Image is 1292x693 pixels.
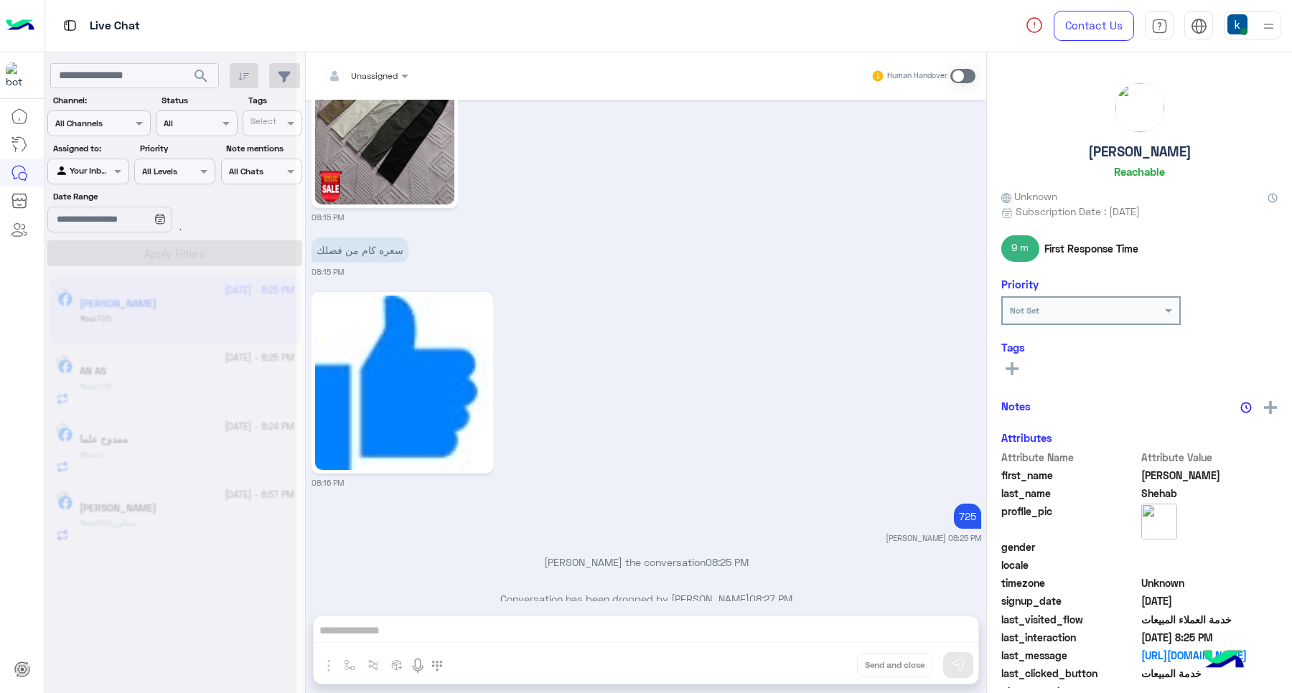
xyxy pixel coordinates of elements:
[90,16,140,36] p: Live Chat
[1114,165,1165,178] h6: Reachable
[954,504,981,529] p: 7/10/2025, 8:25 PM
[1141,666,1278,681] span: خدمة المبيعات
[887,70,947,82] small: Human Handover
[6,11,34,41] img: Logo
[1001,341,1278,354] h6: Tags
[1001,400,1031,412] h6: Notes
[1001,450,1138,465] span: Attribute Name
[1001,630,1138,645] span: last_interaction
[1044,241,1138,256] span: First Response Time
[1141,648,1278,663] a: [URL][DOMAIN_NAME]
[1151,18,1168,34] img: tab
[1141,504,1177,539] img: picture
[312,477,344,489] small: 08:16 PM
[1141,612,1278,627] span: خدمة العملاء المبيعات
[1001,612,1138,627] span: last_visited_flow
[1054,11,1134,41] a: Contact Us
[1115,83,1164,132] img: picture
[1001,189,1057,204] span: Unknown
[1199,636,1249,686] img: hulul-logo.png
[1141,557,1278,572] span: null
[312,555,981,570] p: [PERSON_NAME] the conversation
[315,30,454,204] img: 551660646_841055228319670_3126195993501915277_n.jpg
[1001,557,1138,572] span: locale
[1141,575,1278,590] span: Unknown
[1001,468,1138,483] span: first_name
[857,653,932,677] button: Send and close
[248,115,276,131] div: Select
[1240,402,1252,413] img: notes
[706,556,749,568] span: 08:25 PM
[61,16,79,34] img: tab
[158,217,183,242] div: loading...
[1145,11,1174,41] a: tab
[312,266,344,278] small: 08:15 PM
[1141,539,1278,555] span: null
[749,593,792,605] span: 08:27 PM
[1088,143,1192,160] h5: [PERSON_NAME]
[1264,401,1277,414] img: add
[1001,648,1138,663] span: last_message
[1001,504,1138,537] span: profile_pic
[1016,204,1140,219] span: Subscription Date : [DATE]
[1001,575,1138,590] span: timezone
[1141,486,1278,501] span: Shehab
[1001,431,1052,444] h6: Attributes
[1141,630,1278,645] span: 2025-10-07T17:25:05.157Z
[6,62,32,88] img: 713415422032625
[1001,486,1138,501] span: last_name
[1001,593,1138,608] span: signup_date
[1141,593,1278,608] span: 2024-11-04T18:20:27.197Z
[1010,305,1039,316] b: Not Set
[312,237,408,263] p: 7/10/2025, 8:15 PM
[315,296,490,470] img: 39178562_1505197616293642_5411344281094848512_n.png
[1191,18,1207,34] img: tab
[1001,666,1138,681] span: last_clicked_button
[1141,468,1278,483] span: Mohamed
[1141,450,1278,465] span: Attribute Value
[886,532,981,544] small: [PERSON_NAME] 08:25 PM
[1026,16,1043,34] img: spinner
[1227,14,1247,34] img: userImage
[1001,278,1039,291] h6: Priority
[351,70,398,81] span: Unassigned
[1260,17,1278,35] img: profile
[1001,539,1138,555] span: gender
[1001,235,1039,261] span: 9 m
[312,212,344,223] small: 08:15 PM
[312,591,981,606] p: Conversation has been dropped by [PERSON_NAME]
